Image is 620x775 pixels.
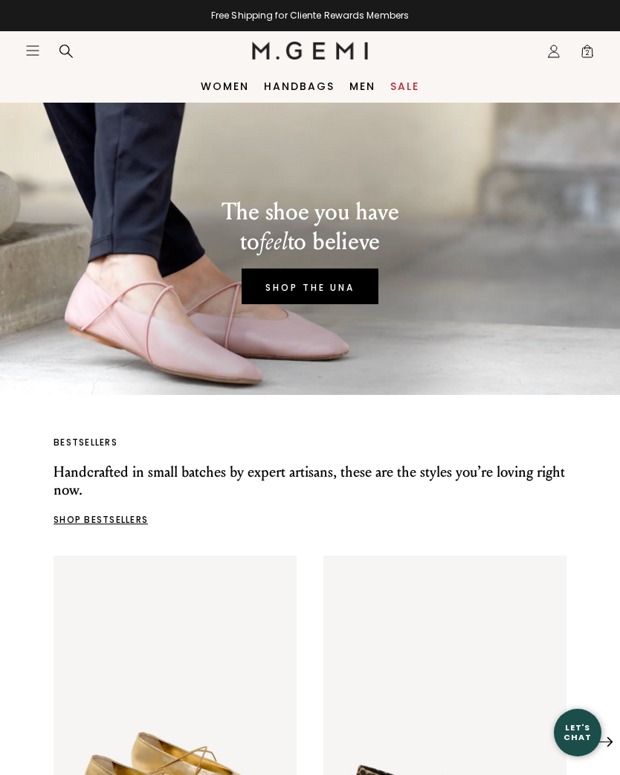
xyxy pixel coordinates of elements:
a: Handbags [264,80,335,92]
button: Open site menu [25,43,40,58]
span: 2 [580,47,595,62]
div: Let's Chat [554,723,601,742]
a: Men [349,80,375,92]
p: The shoe you have [222,197,399,227]
p: SHOP BESTSELLERS [54,514,566,526]
p: BESTSELLERS [54,437,566,448]
a: Women [201,80,249,92]
a: Sale [390,80,419,92]
p: Handcrafted in small batches by expert artisans, these are the styles you’re loving right now. [54,463,566,499]
img: M.Gemi [252,42,369,60]
img: Next Arrow [598,737,613,747]
a: BESTSELLERS Handcrafted in small batches by expert artisans, these are the styles you’re loving r... [54,437,566,526]
p: to to believe [222,227,399,257]
a: SHOP THE UNA [242,268,378,304]
em: feel [259,228,288,256]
